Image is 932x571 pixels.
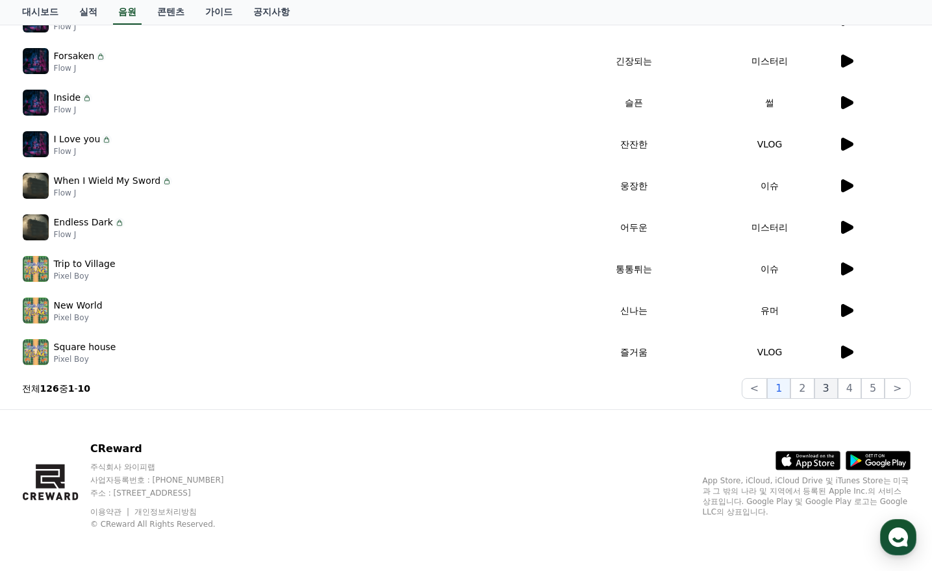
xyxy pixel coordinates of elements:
[54,105,93,115] p: Flow J
[566,331,702,373] td: 즐거움
[90,462,249,472] p: 주식회사 와이피랩
[702,331,838,373] td: VLOG
[90,519,249,529] p: © CReward All Rights Reserved.
[566,248,702,290] td: 통통튀는
[702,123,838,165] td: VLOG
[40,383,59,394] strong: 126
[814,378,838,399] button: 3
[4,412,86,444] a: 홈
[201,431,216,442] span: 설정
[54,257,116,271] p: Trip to Village
[703,476,911,517] p: App Store, iCloud, iCloud Drive 및 iTunes Store는 미국과 그 밖의 나라 및 지역에서 등록된 Apple Inc.의 서비스 상표입니다. Goo...
[90,488,249,498] p: 주소 : [STREET_ADDRESS]
[54,354,116,364] p: Pixel Boy
[54,312,103,323] p: Pixel Boy
[54,271,116,281] p: Pixel Boy
[54,299,103,312] p: New World
[54,91,81,105] p: Inside
[566,40,702,82] td: 긴장되는
[54,174,161,188] p: When I Wield My Sword
[54,49,95,63] p: Forsaken
[790,378,814,399] button: 2
[861,378,885,399] button: 5
[23,256,49,282] img: music
[23,214,49,240] img: music
[838,378,861,399] button: 4
[54,216,113,229] p: Endless Dark
[90,475,249,485] p: 사업자등록번호 : [PHONE_NUMBER]
[22,382,91,395] p: 전체 중 -
[702,82,838,123] td: 썰
[23,173,49,199] img: music
[23,339,49,365] img: music
[90,441,249,457] p: CReward
[78,383,90,394] strong: 10
[566,82,702,123] td: 슬픈
[90,507,131,516] a: 이용약관
[134,507,197,516] a: 개인정보처리방침
[86,412,168,444] a: 대화
[168,412,249,444] a: 설정
[23,90,49,116] img: music
[54,133,101,146] p: I Love you
[54,188,173,198] p: Flow J
[702,248,838,290] td: 이슈
[566,207,702,248] td: 어두운
[54,21,102,32] p: Flow J
[119,432,134,442] span: 대화
[767,378,790,399] button: 1
[54,63,107,73] p: Flow J
[54,340,116,354] p: Square house
[702,290,838,331] td: 유머
[566,290,702,331] td: 신나는
[885,378,910,399] button: >
[566,165,702,207] td: 웅장한
[54,146,112,157] p: Flow J
[702,207,838,248] td: 미스터리
[68,383,75,394] strong: 1
[742,378,767,399] button: <
[23,298,49,324] img: music
[54,229,125,240] p: Flow J
[702,165,838,207] td: 이슈
[23,48,49,74] img: music
[702,40,838,82] td: 미스터리
[41,431,49,442] span: 홈
[566,123,702,165] td: 잔잔한
[23,131,49,157] img: music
